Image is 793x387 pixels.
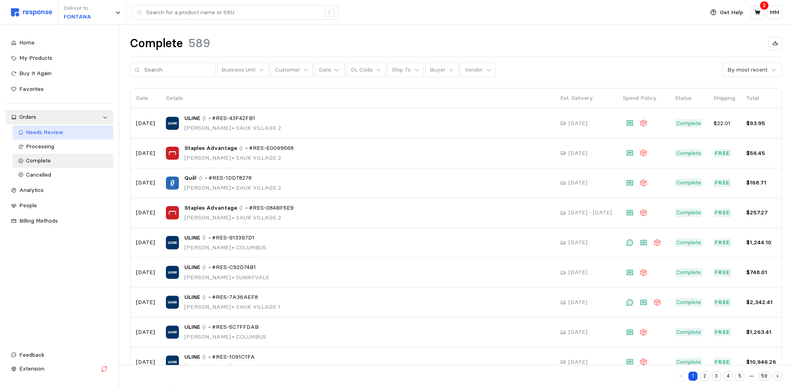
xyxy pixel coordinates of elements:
p: Est. Delivery [560,94,612,103]
span: #RES-43F42FB1 [212,114,255,123]
a: Home [6,36,113,50]
img: ULINE [166,356,179,369]
p: Spend Policy [623,94,664,103]
p: [DATE] [136,358,155,367]
p: Shipping [714,94,735,103]
span: ULINE [184,323,200,332]
p: • [245,204,248,212]
p: [DATE] [569,298,587,307]
span: Processing [26,143,55,150]
p: Customer [275,66,300,74]
span: #RES-E0099568 [249,144,294,153]
p: Free [715,238,730,247]
button: 59 [759,372,770,381]
span: • [231,124,236,131]
p: [DATE] [569,328,587,337]
p: Complete [677,268,701,277]
p: $257.27 [746,208,776,217]
button: Buyer [425,63,459,77]
p: $168.71 [746,179,776,187]
span: #RES-913397D1 [212,234,254,242]
a: Buy It Again [6,66,113,81]
span: • [231,214,236,221]
p: [PERSON_NAME] SAUK VILLAGE 2 [184,214,294,222]
button: 4 [724,372,733,381]
span: #RES-5C7FFDAB [212,323,259,332]
span: Staples Advantage [184,144,237,153]
p: • [208,323,211,332]
a: Needs Review [13,125,113,140]
img: ULINE [166,266,179,279]
p: Complete [677,358,701,367]
p: • [245,144,248,153]
img: Staples Advantage [166,206,179,219]
span: #RES-C92D74B1 [212,263,256,272]
div: By most recent [727,66,767,74]
p: [DATE] [569,358,587,367]
img: Staples Advantage [166,147,179,160]
span: • [231,333,236,340]
p: • [208,114,211,123]
span: • [231,184,236,191]
p: Details [166,94,549,103]
span: Billing Methods [19,217,58,224]
span: Feedback [19,351,44,358]
a: Processing [13,140,113,154]
span: My Products [19,54,52,61]
button: 2 [700,372,709,381]
p: $93.95 [746,119,776,128]
p: [DATE] [136,238,155,247]
p: Status [675,94,703,103]
span: Needs Review [26,129,64,136]
p: [DATE] [136,179,155,187]
span: ULINE [184,293,200,302]
p: Ship To [392,66,411,74]
p: $56.45 [746,149,776,158]
p: [DATE] - [DATE] [569,208,612,217]
p: [PERSON_NAME] SAUK VILLAGE 1 [184,303,280,311]
p: MM [770,8,779,17]
span: Buy It Again [19,70,52,77]
a: Cancelled [13,168,113,182]
p: • [208,293,211,302]
a: Orders [6,110,113,124]
p: Complete [677,328,701,337]
button: Vendor [460,63,496,77]
input: Search [144,63,211,77]
p: Free [715,179,730,187]
h1: Complete [130,36,183,51]
p: FONTANA [64,13,91,21]
button: 5 [735,372,744,381]
button: Ship To [387,63,424,77]
p: Free [715,358,730,367]
p: [PERSON_NAME] COLUMBUS [184,243,266,252]
span: Cancelled [26,171,52,178]
p: GL Code [351,66,373,74]
div: / [325,8,334,17]
span: Staples Advantage [184,204,237,212]
span: ULINE [184,114,200,123]
span: • [231,154,236,161]
button: Get Help [706,5,748,20]
span: Complete [26,157,51,164]
span: ULINE [184,353,200,361]
a: Billing Methods [6,214,113,228]
p: Complete [677,119,701,128]
p: [PERSON_NAME] SAUK VILLAGE 2 [184,154,294,162]
p: Free [715,298,730,307]
span: #RES-1091C1FA [212,353,255,361]
span: #RES-1DD78278 [208,174,252,182]
p: Complete [677,208,701,217]
img: Quill [166,177,179,190]
p: Free [715,328,730,337]
p: Free [715,149,730,158]
p: $1,244.10 [746,238,776,247]
a: People [6,199,113,213]
p: $22.01 [714,119,735,128]
p: Complete [677,149,701,158]
p: • [208,263,211,272]
span: • [231,244,236,251]
p: $2,342.41 [746,298,776,307]
p: [PERSON_NAME] COLUMBUS [184,333,266,341]
p: Get Help [720,8,743,17]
